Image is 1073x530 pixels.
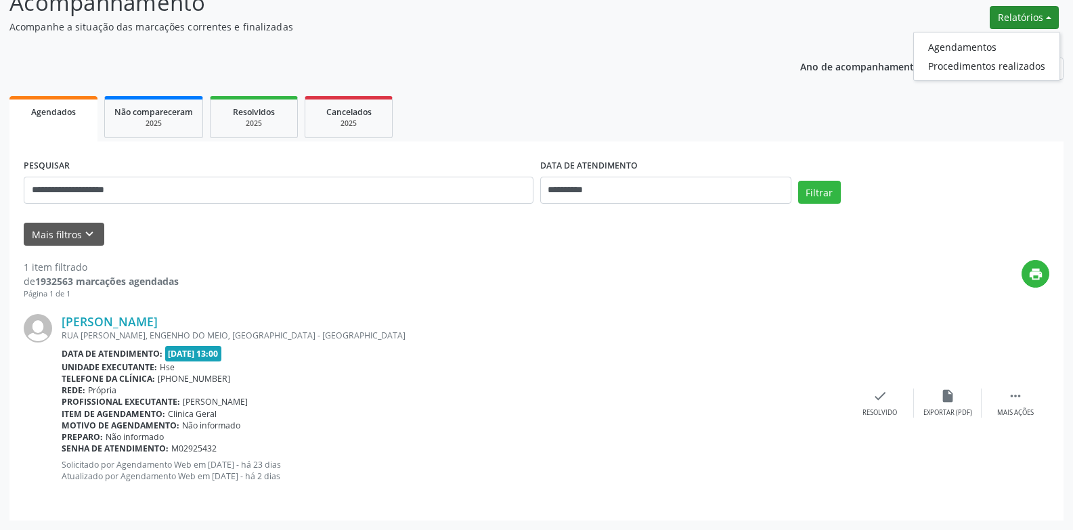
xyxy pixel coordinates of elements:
span: Cancelados [326,106,372,118]
span: Não informado [182,420,240,431]
label: DATA DE ATENDIMENTO [540,156,638,177]
b: Profissional executante: [62,396,180,407]
a: Procedimentos realizados [914,56,1059,75]
b: Preparo: [62,431,103,443]
div: 2025 [220,118,288,129]
div: Resolvido [862,408,897,418]
ul: Relatórios [913,32,1060,81]
label: PESQUISAR [24,156,70,177]
div: Página 1 de 1 [24,288,179,300]
span: [DATE] 13:00 [165,346,222,361]
span: Agendados [31,106,76,118]
i: check [873,389,888,403]
div: de [24,274,179,288]
b: Item de agendamento: [62,408,165,420]
button: print [1022,260,1049,288]
a: Agendamentos [914,37,1059,56]
strong: 1932563 marcações agendadas [35,275,179,288]
span: Clinica Geral [168,408,217,420]
i: keyboard_arrow_down [82,227,97,242]
div: 2025 [114,118,193,129]
p: Solicitado por Agendamento Web em [DATE] - há 23 dias Atualizado por Agendamento Web em [DATE] - ... [62,459,846,482]
div: RUA [PERSON_NAME], ENGENHO DO MEIO, [GEOGRAPHIC_DATA] - [GEOGRAPHIC_DATA] [62,330,846,341]
b: Unidade executante: [62,361,157,373]
b: Telefone da clínica: [62,373,155,384]
b: Senha de atendimento: [62,443,169,454]
p: Ano de acompanhamento [800,58,920,74]
img: img [24,314,52,343]
span: Resolvidos [233,106,275,118]
b: Motivo de agendamento: [62,420,179,431]
div: Mais ações [997,408,1034,418]
span: Não informado [106,431,164,443]
b: Rede: [62,384,85,396]
b: Data de atendimento: [62,348,162,359]
div: 2025 [315,118,382,129]
div: Exportar (PDF) [923,408,972,418]
button: Relatórios [990,6,1059,29]
i:  [1008,389,1023,403]
button: Filtrar [798,181,841,204]
span: [PHONE_NUMBER] [158,373,230,384]
span: M02925432 [171,443,217,454]
span: Hse [160,361,175,373]
span: Própria [88,384,116,396]
span: Não compareceram [114,106,193,118]
a: [PERSON_NAME] [62,314,158,329]
i: insert_drive_file [940,389,955,403]
div: 1 item filtrado [24,260,179,274]
i: print [1028,267,1043,282]
button: Mais filtroskeyboard_arrow_down [24,223,104,246]
span: [PERSON_NAME] [183,396,248,407]
p: Acompanhe a situação das marcações correntes e finalizadas [9,20,747,34]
